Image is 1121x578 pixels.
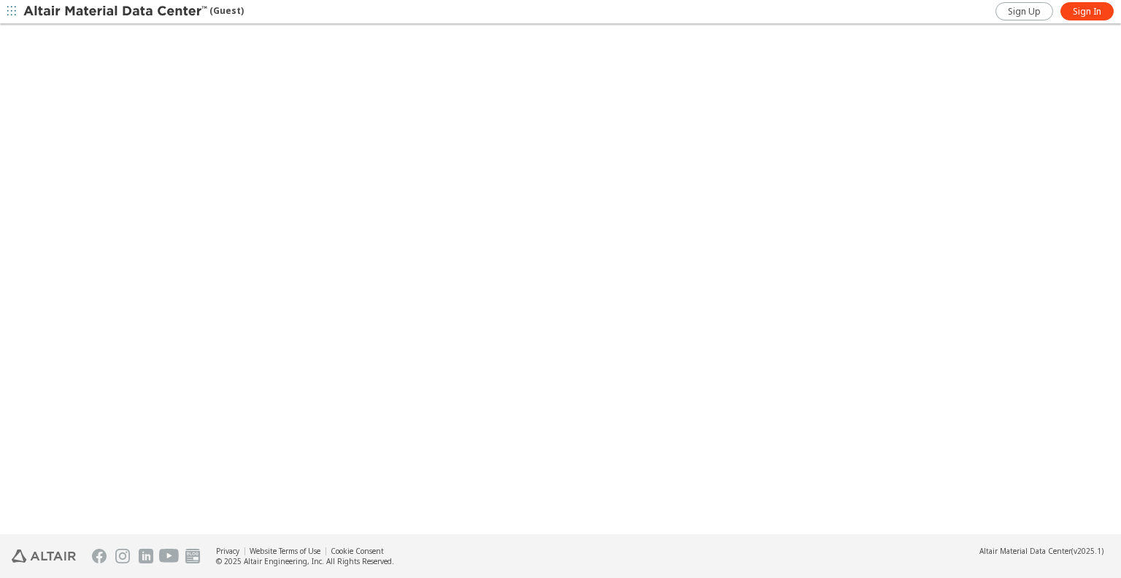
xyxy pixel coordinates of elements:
[23,4,244,19] div: (Guest)
[250,546,320,556] a: Website Terms of Use
[216,556,394,566] div: © 2025 Altair Engineering, Inc. All Rights Reserved.
[979,546,1103,556] div: (v2025.1)
[216,546,239,556] a: Privacy
[1073,6,1101,18] span: Sign In
[23,4,209,19] img: Altair Material Data Center
[331,546,384,556] a: Cookie Consent
[1008,6,1041,18] span: Sign Up
[979,546,1071,556] span: Altair Material Data Center
[995,2,1053,20] a: Sign Up
[12,550,76,563] img: Altair Engineering
[1060,2,1114,20] a: Sign In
